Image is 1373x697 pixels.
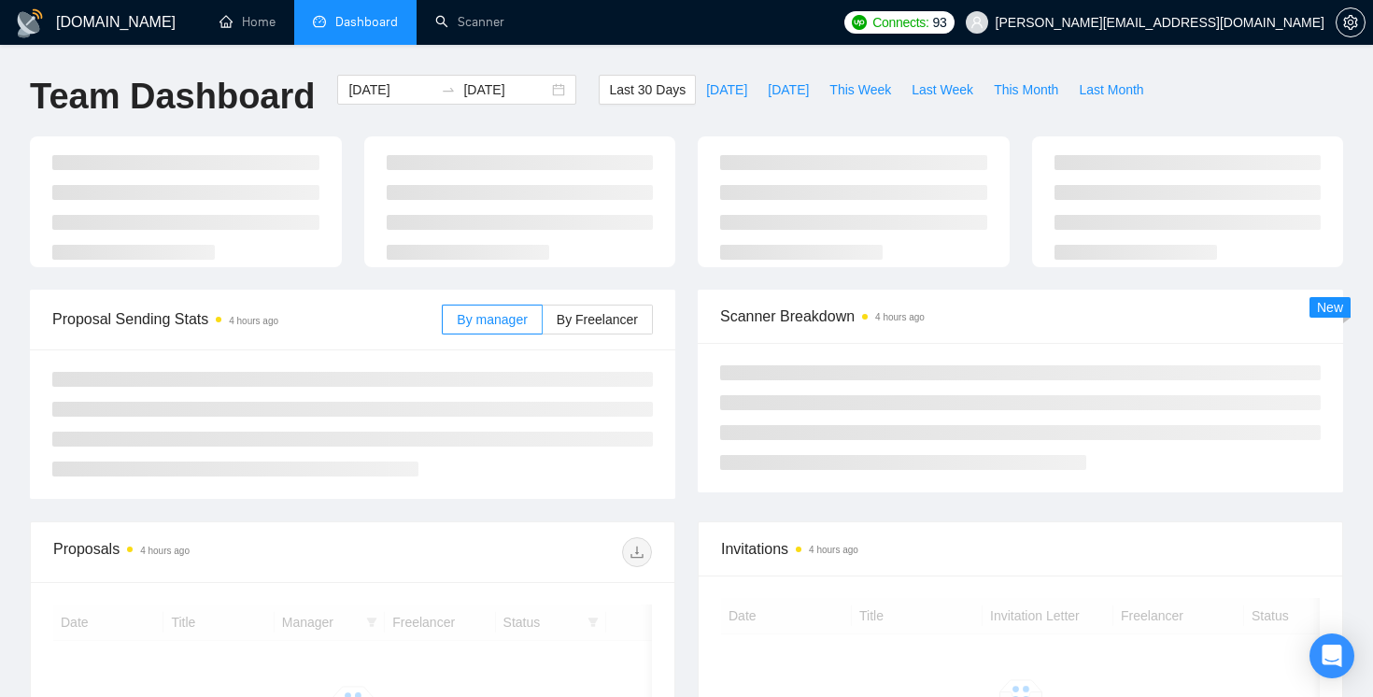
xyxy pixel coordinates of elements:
[335,14,398,30] span: Dashboard
[970,16,984,29] span: user
[720,305,1321,328] span: Scanner Breakdown
[1317,300,1343,315] span: New
[757,75,819,105] button: [DATE]
[933,12,947,33] span: 93
[852,15,867,30] img: upwork-logo.png
[457,312,527,327] span: By manager
[53,537,353,567] div: Proposals
[1336,7,1366,37] button: setting
[901,75,984,105] button: Last Week
[1079,79,1143,100] span: Last Month
[768,79,809,100] span: [DATE]
[1336,15,1366,30] a: setting
[609,79,686,100] span: Last 30 Days
[463,79,548,100] input: End date
[819,75,901,105] button: This Week
[912,79,973,100] span: Last Week
[348,79,433,100] input: Start date
[984,75,1069,105] button: This Month
[872,12,928,33] span: Connects:
[15,8,45,38] img: logo
[313,15,326,28] span: dashboard
[557,312,638,327] span: By Freelancer
[994,79,1058,100] span: This Month
[809,545,858,555] time: 4 hours ago
[441,82,456,97] span: swap-right
[219,14,276,30] a: homeHome
[441,82,456,97] span: to
[599,75,696,105] button: Last 30 Days
[140,546,190,556] time: 4 hours ago
[1337,15,1365,30] span: setting
[229,316,278,326] time: 4 hours ago
[706,79,747,100] span: [DATE]
[875,312,925,322] time: 4 hours ago
[30,75,315,119] h1: Team Dashboard
[435,14,504,30] a: searchScanner
[1069,75,1154,105] button: Last Month
[721,537,1320,561] span: Invitations
[696,75,757,105] button: [DATE]
[1309,633,1354,678] div: Open Intercom Messenger
[52,307,442,331] span: Proposal Sending Stats
[829,79,891,100] span: This Week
